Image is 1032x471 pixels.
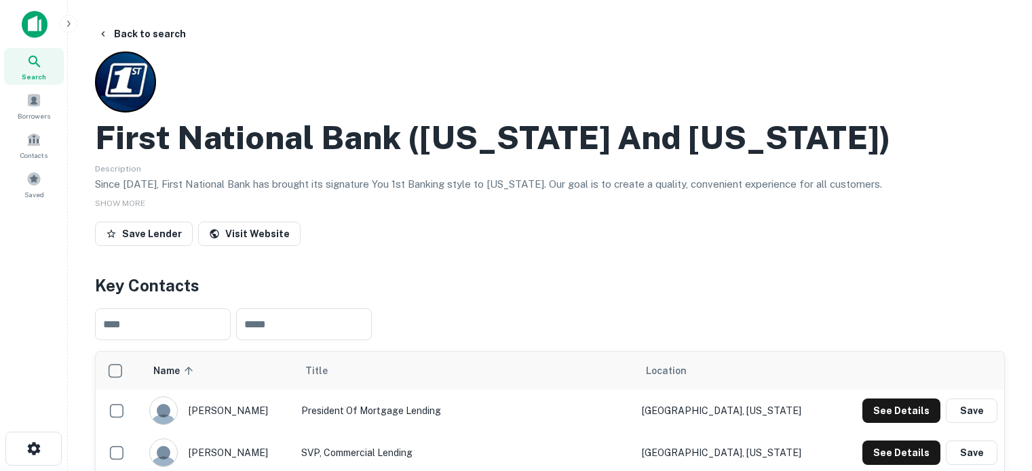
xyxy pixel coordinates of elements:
[294,390,635,432] td: President of Mortgage Lending
[95,222,193,246] button: Save Lender
[646,363,687,379] span: Location
[142,352,294,390] th: Name
[4,87,64,124] a: Borrowers
[18,110,50,121] span: Borrowers
[294,352,635,390] th: Title
[20,150,47,161] span: Contacts
[4,127,64,163] a: Contacts
[153,363,197,379] span: Name
[149,438,288,467] div: [PERSON_NAME]
[946,398,997,423] button: Save
[95,164,141,173] span: Description
[946,441,997,465] button: Save
[635,390,834,432] td: [GEOGRAPHIC_DATA], [US_STATE]
[305,363,345,379] span: Title
[862,398,940,423] button: See Details
[4,166,64,203] a: Saved
[22,71,46,82] span: Search
[149,396,288,425] div: [PERSON_NAME]
[150,439,177,466] img: 9c8pery4andzj6ohjkjp54ma2
[150,397,177,424] img: 9c8pery4andzj6ohjkjp54ma2
[95,118,891,157] h2: First National Bank ([US_STATE] And [US_STATE])
[198,222,301,246] a: Visit Website
[635,352,834,390] th: Location
[95,199,145,208] span: SHOW MORE
[22,11,47,38] img: capitalize-icon.png
[24,189,44,200] span: Saved
[92,22,191,46] button: Back to search
[95,273,1005,298] h4: Key Contacts
[862,441,940,465] button: See Details
[95,176,1005,192] p: Since [DATE], First National Bank has brought its signature You 1st Banking style to [US_STATE]. ...
[4,48,64,85] a: Search
[964,363,1032,428] iframe: Chat Widget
